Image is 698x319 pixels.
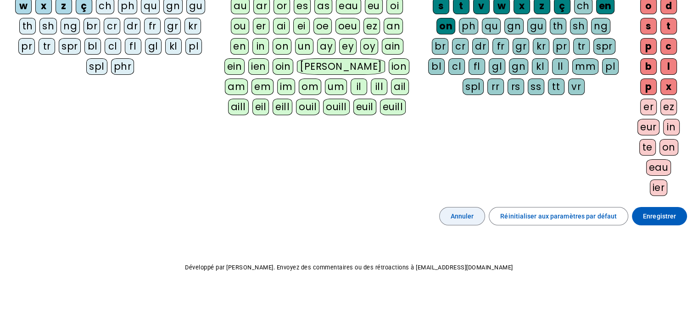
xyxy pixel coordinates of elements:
[573,38,590,55] div: tr
[659,139,678,156] div: on
[591,18,610,34] div: ng
[39,18,57,34] div: sh
[351,78,367,95] div: il
[532,58,548,75] div: kl
[637,119,659,135] div: eur
[295,38,313,55] div: un
[663,119,680,135] div: in
[273,38,291,55] div: on
[382,38,403,55] div: ain
[428,58,445,75] div: bl
[86,58,107,75] div: spl
[513,38,529,55] div: gr
[452,38,469,55] div: cr
[84,18,100,34] div: br
[323,99,349,115] div: ouill
[552,58,569,75] div: ll
[660,38,677,55] div: c
[389,58,410,75] div: ion
[550,18,566,34] div: th
[145,38,162,55] div: gl
[548,78,564,95] div: tt
[640,58,657,75] div: b
[646,159,671,176] div: eau
[252,99,269,115] div: eil
[248,58,269,75] div: ien
[273,99,292,115] div: eill
[650,179,668,196] div: ier
[391,78,409,95] div: ail
[660,99,677,115] div: ez
[313,18,332,34] div: oe
[602,58,619,75] div: pl
[660,78,677,95] div: x
[339,38,357,55] div: ey
[353,99,376,115] div: euil
[230,38,249,55] div: en
[105,38,121,55] div: cl
[224,58,245,75] div: ein
[61,18,80,34] div: ng
[19,18,36,34] div: th
[165,38,182,55] div: kl
[380,99,406,115] div: euill
[527,18,546,34] div: gu
[639,139,656,156] div: te
[463,78,484,95] div: spl
[469,58,485,75] div: fl
[492,38,509,55] div: fr
[273,58,294,75] div: oin
[472,38,489,55] div: dr
[504,18,524,34] div: gn
[508,78,524,95] div: rs
[436,18,455,34] div: on
[124,18,140,34] div: dr
[104,18,120,34] div: cr
[325,78,347,95] div: um
[231,18,249,34] div: ou
[7,262,691,273] p: Développé par [PERSON_NAME]. Envoyez des commentaires ou des rétroactions à [EMAIL_ADDRESS][DOMAI...
[500,211,617,222] span: Réinitialiser aux paramètres par défaut
[59,38,81,55] div: spr
[111,58,134,75] div: phr
[371,78,387,95] div: ill
[125,38,141,55] div: fl
[293,18,310,34] div: ei
[296,99,319,115] div: ouil
[570,18,587,34] div: sh
[39,38,55,55] div: tr
[273,18,290,34] div: ai
[432,38,448,55] div: br
[632,207,687,225] button: Enregistrer
[489,58,505,75] div: gl
[528,78,544,95] div: ss
[482,18,501,34] div: qu
[640,38,657,55] div: p
[459,18,478,34] div: ph
[228,99,249,115] div: aill
[660,58,677,75] div: l
[363,18,380,34] div: ez
[297,58,385,75] div: [PERSON_NAME]
[660,18,677,34] div: t
[509,58,528,75] div: gn
[360,38,378,55] div: oy
[448,58,465,75] div: cl
[251,78,274,95] div: em
[451,211,474,222] span: Annuler
[593,38,615,55] div: spr
[439,207,486,225] button: Annuler
[489,207,628,225] button: Réinitialiser aux paramètres par défaut
[572,58,598,75] div: mm
[18,38,35,55] div: pr
[553,38,570,55] div: pr
[317,38,335,55] div: ay
[640,18,657,34] div: s
[225,78,248,95] div: am
[640,78,657,95] div: p
[84,38,101,55] div: bl
[533,38,549,55] div: kr
[640,99,657,115] div: er
[253,18,269,34] div: er
[643,211,676,222] span: Enregistrer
